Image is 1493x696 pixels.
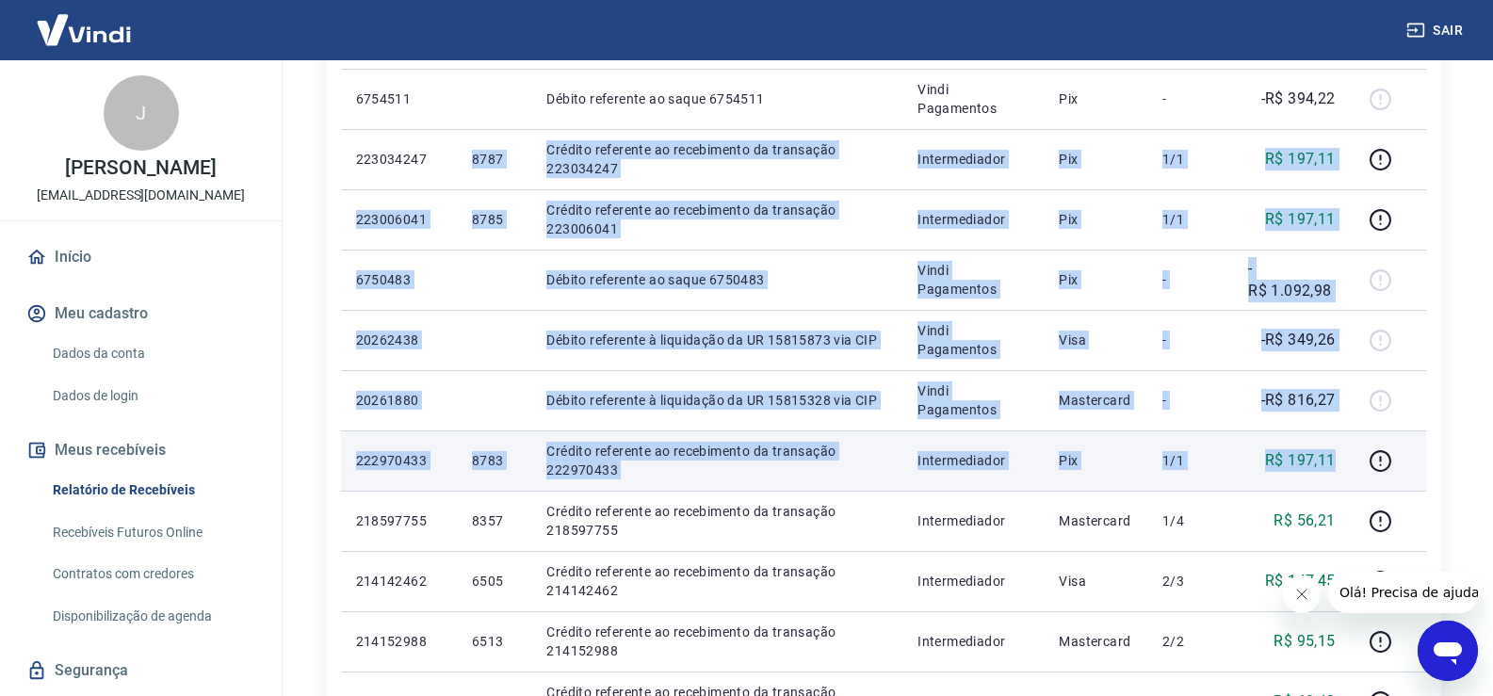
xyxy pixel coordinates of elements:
[356,89,442,108] p: 6754511
[1261,329,1336,351] p: -R$ 349,26
[1265,449,1336,472] p: R$ 197,11
[546,502,887,540] p: Crédito referente ao recebimento da transação 218597755
[472,210,516,229] p: 8785
[1162,150,1218,169] p: 1/1
[1162,572,1218,591] p: 2/3
[45,597,259,636] a: Disponibilização de agenda
[917,210,1029,229] p: Intermediador
[356,632,442,651] p: 214152988
[356,150,442,169] p: 223034247
[546,391,887,410] p: Débito referente à liquidação da UR 15815328 via CIP
[472,451,516,470] p: 8783
[45,555,259,593] a: Contratos com credores
[546,89,887,108] p: Débito referente ao saque 6754511
[546,442,887,479] p: Crédito referente ao recebimento da transação 222970433
[45,377,259,415] a: Dados de login
[1162,270,1218,289] p: -
[1403,13,1470,48] button: Sair
[1059,572,1132,591] p: Visa
[1059,89,1132,108] p: Pix
[1162,391,1218,410] p: -
[917,321,1029,359] p: Vindi Pagamentos
[917,381,1029,419] p: Vindi Pagamentos
[1162,89,1218,108] p: -
[1059,511,1132,530] p: Mastercard
[1261,389,1336,412] p: -R$ 816,27
[917,150,1029,169] p: Intermediador
[1162,511,1218,530] p: 1/4
[917,80,1029,118] p: Vindi Pagamentos
[546,201,887,238] p: Crédito referente ao recebimento da transação 223006041
[37,186,245,205] p: [EMAIL_ADDRESS][DOMAIN_NAME]
[356,331,442,349] p: 20262438
[1283,575,1321,613] iframe: Fechar mensagem
[1059,632,1132,651] p: Mastercard
[546,623,887,660] p: Crédito referente ao recebimento da transação 214152988
[1059,150,1132,169] p: Pix
[1265,208,1336,231] p: R$ 197,11
[1162,210,1218,229] p: 1/1
[1328,572,1478,613] iframe: Mensagem da empresa
[1265,148,1336,170] p: R$ 197,11
[45,471,259,510] a: Relatório de Recebíveis
[1274,630,1335,653] p: R$ 95,15
[1248,257,1335,302] p: -R$ 1.092,98
[1274,510,1335,532] p: R$ 56,21
[23,293,259,334] button: Meu cadastro
[356,270,442,289] p: 6750483
[472,632,516,651] p: 6513
[23,236,259,278] a: Início
[1059,210,1132,229] p: Pix
[1261,88,1336,110] p: -R$ 394,22
[472,150,516,169] p: 8787
[356,572,442,591] p: 214142462
[45,513,259,552] a: Recebíveis Futuros Online
[472,511,516,530] p: 8357
[917,451,1029,470] p: Intermediador
[1162,451,1218,470] p: 1/1
[917,632,1029,651] p: Intermediador
[45,334,259,373] a: Dados da conta
[546,270,887,289] p: Débito referente ao saque 6750483
[472,572,516,591] p: 6505
[546,562,887,600] p: Crédito referente ao recebimento da transação 214142462
[356,451,442,470] p: 222970433
[917,572,1029,591] p: Intermediador
[1059,391,1132,410] p: Mastercard
[356,210,442,229] p: 223006041
[1162,632,1218,651] p: 2/2
[356,391,442,410] p: 20261880
[1418,621,1478,681] iframe: Botão para abrir a janela de mensagens
[1059,331,1132,349] p: Visa
[23,650,259,691] a: Segurança
[546,140,887,178] p: Crédito referente ao recebimento da transação 223034247
[546,331,887,349] p: Débito referente à liquidação da UR 15815873 via CIP
[11,13,158,28] span: Olá! Precisa de ajuda?
[65,158,216,178] p: [PERSON_NAME]
[356,511,442,530] p: 218597755
[23,429,259,471] button: Meus recebíveis
[1059,270,1132,289] p: Pix
[917,511,1029,530] p: Intermediador
[1059,451,1132,470] p: Pix
[1265,570,1336,592] p: R$ 147,45
[1162,331,1218,349] p: -
[917,261,1029,299] p: Vindi Pagamentos
[104,75,179,151] div: J
[23,1,145,58] img: Vindi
